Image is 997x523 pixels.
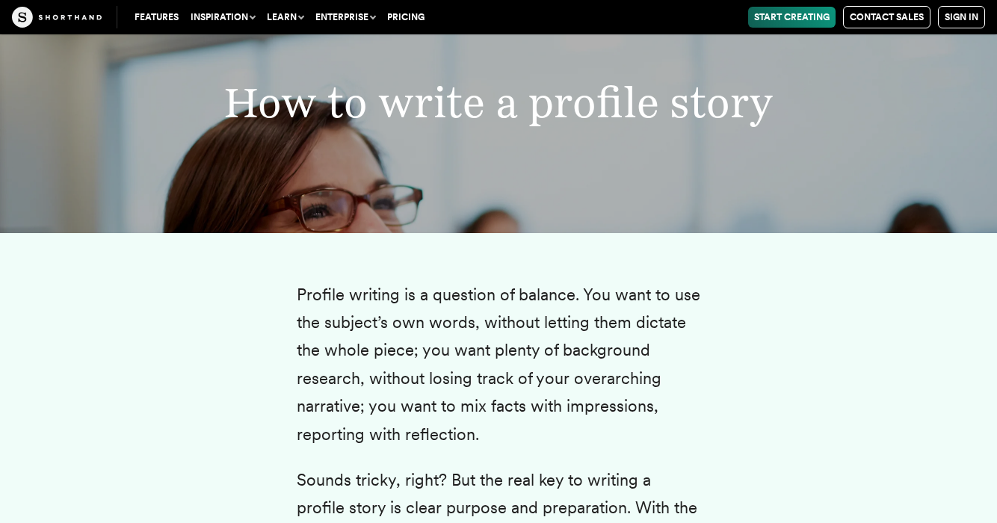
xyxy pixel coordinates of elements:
[381,7,430,28] a: Pricing
[297,281,700,448] p: Profile writing is a question of balance. You want to use the subject’s own words, without lettin...
[748,7,836,28] a: Start Creating
[185,7,261,28] button: Inspiration
[309,7,381,28] button: Enterprise
[129,7,185,28] a: Features
[843,6,930,28] a: Contact Sales
[12,7,102,28] img: The Craft
[112,81,884,123] h2: How to write a profile story
[938,6,985,28] a: Sign in
[261,7,309,28] button: Learn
